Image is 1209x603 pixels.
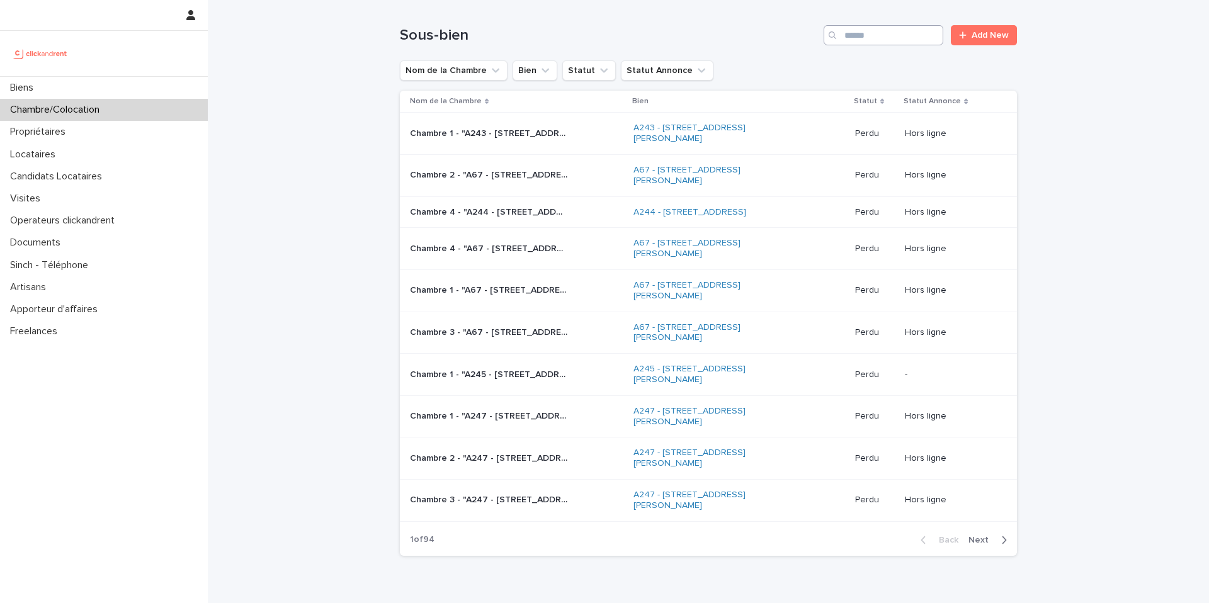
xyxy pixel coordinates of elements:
[633,238,791,259] a: A67 - [STREET_ADDRESS][PERSON_NAME]
[400,524,445,555] p: 1 of 94
[632,94,649,108] p: Bien
[855,369,895,380] p: Perdu
[931,536,958,544] span: Back
[905,453,997,464] p: Hors ligne
[633,364,791,385] a: A245 - [STREET_ADDRESS][PERSON_NAME]
[10,41,71,66] img: UCB0brd3T0yccxBKYDjQ
[410,241,570,254] p: Chambre 4 - "A67 - 6 impasse de Gournay, Ivry-sur-Seine 94200"
[905,128,997,139] p: Hors ligne
[400,479,1017,521] tr: Chambre 3 - "A247 - [STREET_ADDRESS][PERSON_NAME]"Chambre 3 - "A247 - [STREET_ADDRESS][PERSON_NAM...
[400,26,819,45] h1: Sous-bien
[5,259,98,271] p: Sinch - Téléphone
[855,411,895,422] p: Perdu
[963,534,1017,546] button: Next
[5,281,56,293] p: Artisans
[5,193,50,205] p: Visites
[5,237,71,249] p: Documents
[410,94,482,108] p: Nom de la Chambre
[855,244,895,254] p: Perdu
[410,492,570,505] p: Chambre 3 - "A247 - 2 rue Camille Dartois, Créteil 94000"
[854,94,877,108] p: Statut
[410,283,570,296] p: Chambre 1 - "A67 - 6 impasse de Gournay, Ivry-sur-Seine 94200"
[633,280,791,301] a: A67 - [STREET_ADDRESS][PERSON_NAME]
[410,409,570,422] p: Chambre 1 - "A247 - 2 rue Camille Dartois, Créteil 94000"
[410,205,570,218] p: Chambre 4 - "A244 - 32 rue Moissan, Noisy-le-Sec 93130"
[905,244,997,254] p: Hors ligne
[855,285,895,296] p: Perdu
[951,25,1017,45] a: Add New
[905,411,997,422] p: Hors ligne
[410,367,570,380] p: Chambre 1 - "A245 - 29 rue Louise Aglaé Crette, Vitry-sur-Seine 94400"
[968,536,996,544] span: Next
[905,285,997,296] p: Hors ligne
[633,406,791,427] a: A247 - [STREET_ADDRESS][PERSON_NAME]
[400,228,1017,270] tr: Chambre 4 - "A67 - [STREET_ADDRESS][PERSON_NAME]"Chambre 4 - "A67 - [STREET_ADDRESS][PERSON_NAME]...
[400,196,1017,228] tr: Chambre 4 - "A244 - [STREET_ADDRESS]"Chambre 4 - "A244 - [STREET_ADDRESS]" A244 - [STREET_ADDRESS...
[5,82,43,94] p: Biens
[633,322,791,344] a: A67 - [STREET_ADDRESS][PERSON_NAME]
[400,113,1017,155] tr: Chambre 1 - "A243 - [STREET_ADDRESS][PERSON_NAME]"Chambre 1 - "A243 - [STREET_ADDRESS][PERSON_NAM...
[5,149,65,161] p: Locataires
[5,215,125,227] p: Operateurs clickandrent
[5,171,112,183] p: Candidats Locataires
[911,534,963,546] button: Back
[562,60,616,81] button: Statut
[400,269,1017,312] tr: Chambre 1 - "A67 - [STREET_ADDRESS][PERSON_NAME]"Chambre 1 - "A67 - [STREET_ADDRESS][PERSON_NAME]...
[905,327,997,338] p: Hors ligne
[5,126,76,138] p: Propriétaires
[400,60,508,81] button: Nom de la Chambre
[972,31,1009,40] span: Add New
[400,437,1017,480] tr: Chambre 2 - "A247 - [STREET_ADDRESS][PERSON_NAME]"Chambre 2 - "A247 - [STREET_ADDRESS][PERSON_NAM...
[633,490,791,511] a: A247 - [STREET_ADDRESS][PERSON_NAME]
[410,325,570,338] p: Chambre 3 - "A67 - 6 impasse de Gournay, Ivry-sur-Seine 94200"
[905,495,997,505] p: Hors ligne
[633,165,791,186] a: A67 - [STREET_ADDRESS][PERSON_NAME]
[904,94,961,108] p: Statut Annonce
[410,126,570,139] p: Chambre 1 - "A243 - 32 rue Professeur Joseph Nicolas, Lyon 69008"
[855,170,895,181] p: Perdu
[855,453,895,464] p: Perdu
[400,154,1017,196] tr: Chambre 2 - "A67 - [STREET_ADDRESS][PERSON_NAME]"Chambre 2 - "A67 - [STREET_ADDRESS][PERSON_NAME]...
[633,123,791,144] a: A243 - [STREET_ADDRESS][PERSON_NAME]
[905,170,997,181] p: Hors ligne
[5,303,108,315] p: Apporteur d'affaires
[410,167,570,181] p: Chambre 2 - "A67 - 6 impasse de Gournay, Ivry-sur-Seine 94200"
[410,451,570,464] p: Chambre 2 - "A247 - 2 rue Camille Dartois, Créteil 94000"
[824,25,943,45] input: Search
[621,60,713,81] button: Statut Annonce
[5,104,110,116] p: Chambre/Colocation
[905,207,997,218] p: Hors ligne
[855,128,895,139] p: Perdu
[633,448,791,469] a: A247 - [STREET_ADDRESS][PERSON_NAME]
[855,495,895,505] p: Perdu
[5,325,67,337] p: Freelances
[513,60,557,81] button: Bien
[400,354,1017,396] tr: Chambre 1 - "A245 - [STREET_ADDRESS][PERSON_NAME]"Chambre 1 - "A245 - [STREET_ADDRESS][PERSON_NAM...
[855,327,895,338] p: Perdu
[633,207,746,218] a: A244 - [STREET_ADDRESS]
[905,369,997,380] p: -
[400,312,1017,354] tr: Chambre 3 - "A67 - [STREET_ADDRESS][PERSON_NAME]"Chambre 3 - "A67 - [STREET_ADDRESS][PERSON_NAME]...
[855,207,895,218] p: Perdu
[400,395,1017,437] tr: Chambre 1 - "A247 - [STREET_ADDRESS][PERSON_NAME]"Chambre 1 - "A247 - [STREET_ADDRESS][PERSON_NAM...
